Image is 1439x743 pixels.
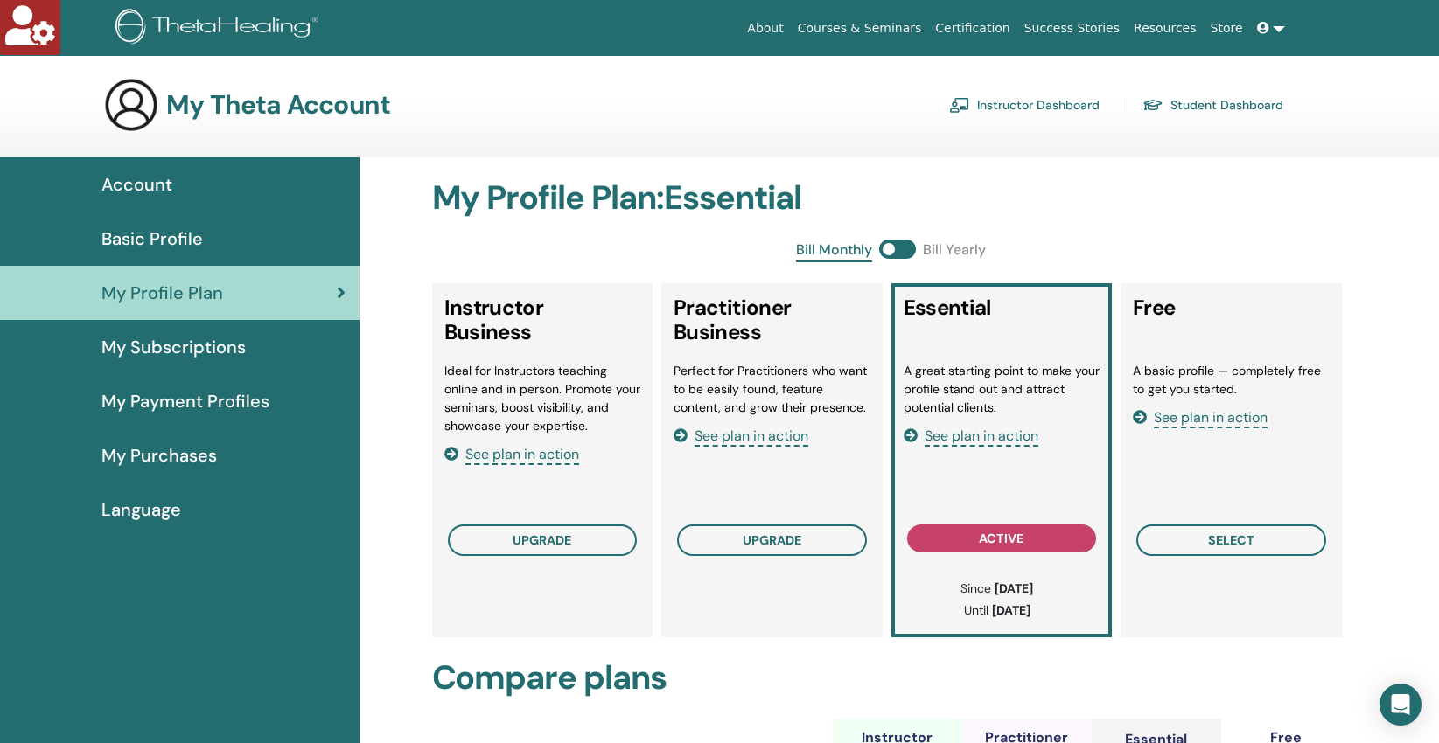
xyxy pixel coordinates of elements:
span: active [979,531,1023,546]
a: Instructor Dashboard [949,91,1100,119]
li: Perfect for Practitioners who want to be easily found, feature content, and grow their presence. [674,362,870,417]
button: upgrade [448,524,638,556]
span: See plan in action [925,427,1038,447]
a: Success Stories [1017,12,1127,45]
img: generic-user-icon.jpg [103,77,159,133]
span: My Purchases [101,442,217,469]
li: Ideal for Instructors teaching online and in person. Promote your seminars, boost visibility, and... [444,362,641,435]
a: Certification [928,12,1016,45]
span: See plan in action [1154,408,1268,428]
p: Until [912,601,1083,620]
span: upgrade [513,532,571,548]
span: Bill Monthly [796,240,872,262]
a: See plan in action [1133,408,1268,427]
span: My Payment Profiles [101,388,269,414]
h2: My Profile Plan : Essential [432,178,1351,219]
li: A basic profile — completely free to get you started. [1133,362,1330,399]
li: A great starting point to make your profile stand out and attract potential clients. [904,362,1100,417]
img: graduation-cap.svg [1142,98,1163,113]
a: Student Dashboard [1142,91,1283,119]
a: Courses & Seminars [791,12,929,45]
span: See plan in action [695,427,808,447]
b: [DATE] [995,580,1033,596]
span: Account [101,171,172,198]
a: See plan in action [674,427,808,445]
button: active [907,524,1097,552]
span: upgrade [743,532,801,548]
img: chalkboard-teacher.svg [949,97,970,113]
span: Bill Yearly [923,240,986,262]
button: select [1136,524,1326,556]
p: Since [912,580,1083,598]
b: [DATE] [992,602,1030,618]
button: upgrade [677,524,867,556]
h3: My Theta Account [166,89,390,121]
img: logo.png [115,9,325,48]
span: Basic Profile [101,226,203,252]
span: Language [101,496,181,523]
a: Store [1204,12,1250,45]
span: My Profile Plan [101,280,223,306]
span: See plan in action [465,445,579,465]
a: Resources [1127,12,1204,45]
h2: Compare plans [432,658,1351,698]
span: select [1208,532,1254,548]
a: See plan in action [904,427,1038,445]
div: Open Intercom Messenger [1380,684,1422,726]
a: See plan in action [444,445,579,463]
span: My Subscriptions [101,334,246,360]
a: About [740,12,790,45]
